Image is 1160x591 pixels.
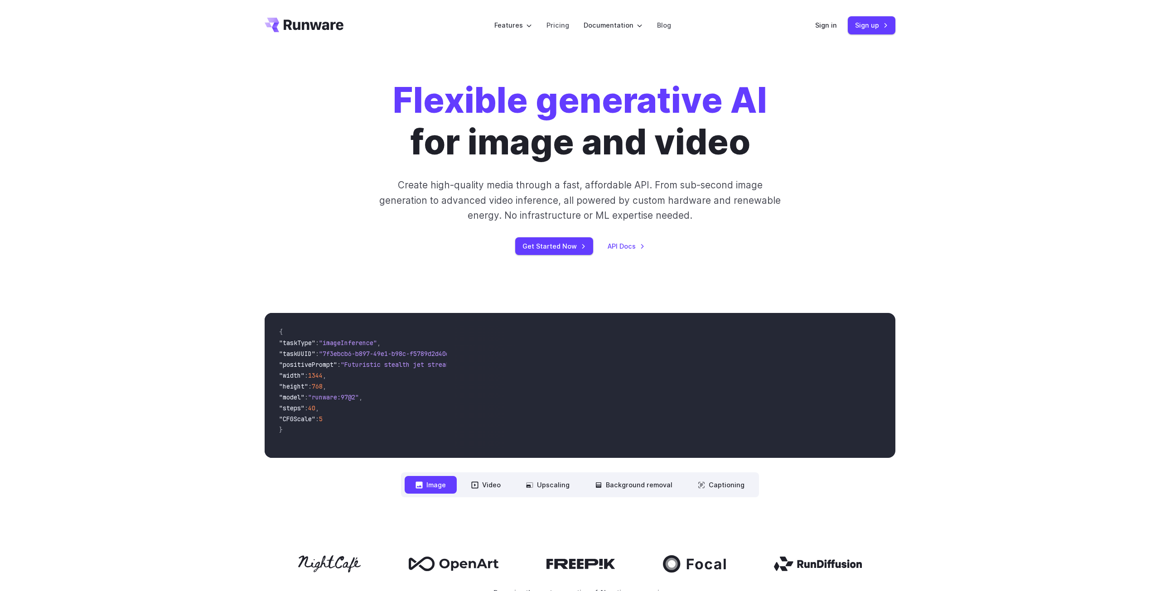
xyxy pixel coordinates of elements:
[308,382,312,390] span: :
[315,339,319,347] span: :
[279,382,308,390] span: "height"
[304,371,308,380] span: :
[584,476,683,494] button: Background removal
[341,360,671,369] span: "Futuristic stealth jet streaking through a neon-lit cityscape with glowing purple exhaust"
[405,476,457,494] button: Image
[460,476,512,494] button: Video
[279,404,304,412] span: "steps"
[377,339,381,347] span: ,
[378,178,782,223] p: Create high-quality media through a fast, affordable API. From sub-second image generation to adv...
[308,371,323,380] span: 1344
[359,393,362,401] span: ,
[494,20,532,30] label: Features
[279,371,304,380] span: "width"
[815,20,837,30] a: Sign in
[687,476,755,494] button: Captioning
[315,350,319,358] span: :
[319,350,457,358] span: "7f3ebcb6-b897-49e1-b98c-f5789d2d40d7"
[393,79,767,121] strong: Flexible generative AI
[323,371,326,380] span: ,
[608,241,645,251] a: API Docs
[279,415,315,423] span: "CFGScale"
[279,350,315,358] span: "taskUUID"
[279,328,283,336] span: {
[393,80,767,163] h1: for image and video
[265,18,343,32] a: Go to /
[657,20,671,30] a: Blog
[279,426,283,434] span: }
[312,382,323,390] span: 768
[279,393,304,401] span: "model"
[584,20,643,30] label: Documentation
[546,20,569,30] a: Pricing
[515,476,580,494] button: Upscaling
[337,360,341,369] span: :
[308,404,315,412] span: 40
[319,415,323,423] span: 5
[304,393,308,401] span: :
[319,339,377,347] span: "imageInference"
[279,360,337,369] span: "positivePrompt"
[323,382,326,390] span: ,
[308,393,359,401] span: "runware:97@2"
[515,237,593,255] a: Get Started Now
[848,16,895,34] a: Sign up
[315,415,319,423] span: :
[315,404,319,412] span: ,
[304,404,308,412] span: :
[279,339,315,347] span: "taskType"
